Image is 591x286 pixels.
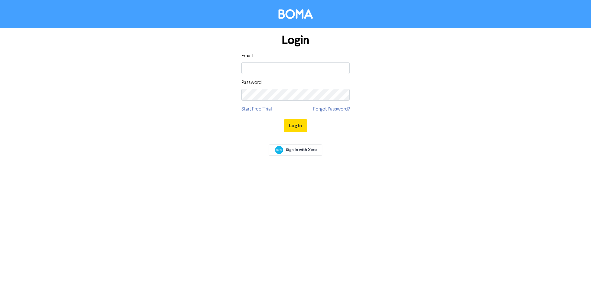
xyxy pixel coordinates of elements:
[269,145,322,155] a: Sign In with Xero
[286,147,317,153] span: Sign In with Xero
[241,33,350,47] h1: Login
[275,146,283,154] img: Xero logo
[241,106,272,113] a: Start Free Trial
[278,9,313,19] img: BOMA Logo
[284,119,307,132] button: Log In
[241,79,261,86] label: Password
[313,106,350,113] a: Forgot Password?
[241,52,253,60] label: Email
